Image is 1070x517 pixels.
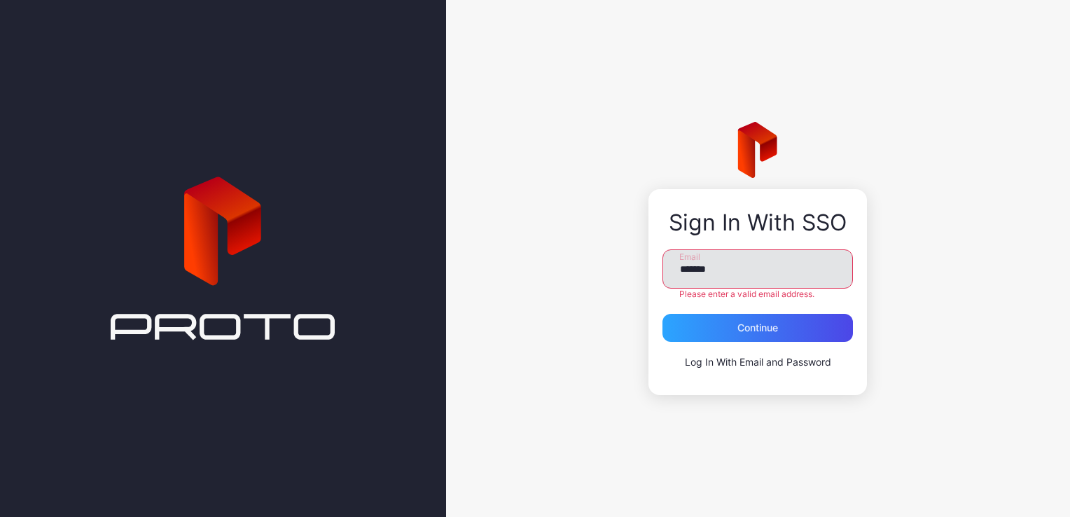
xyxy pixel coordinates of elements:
div: Please enter a valid email address. [662,289,853,300]
a: Log In With Email and Password [685,356,831,368]
input: Email [662,249,853,289]
button: Continue [662,314,853,342]
div: Sign In With SSO [662,210,853,235]
div: Continue [737,322,778,333]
